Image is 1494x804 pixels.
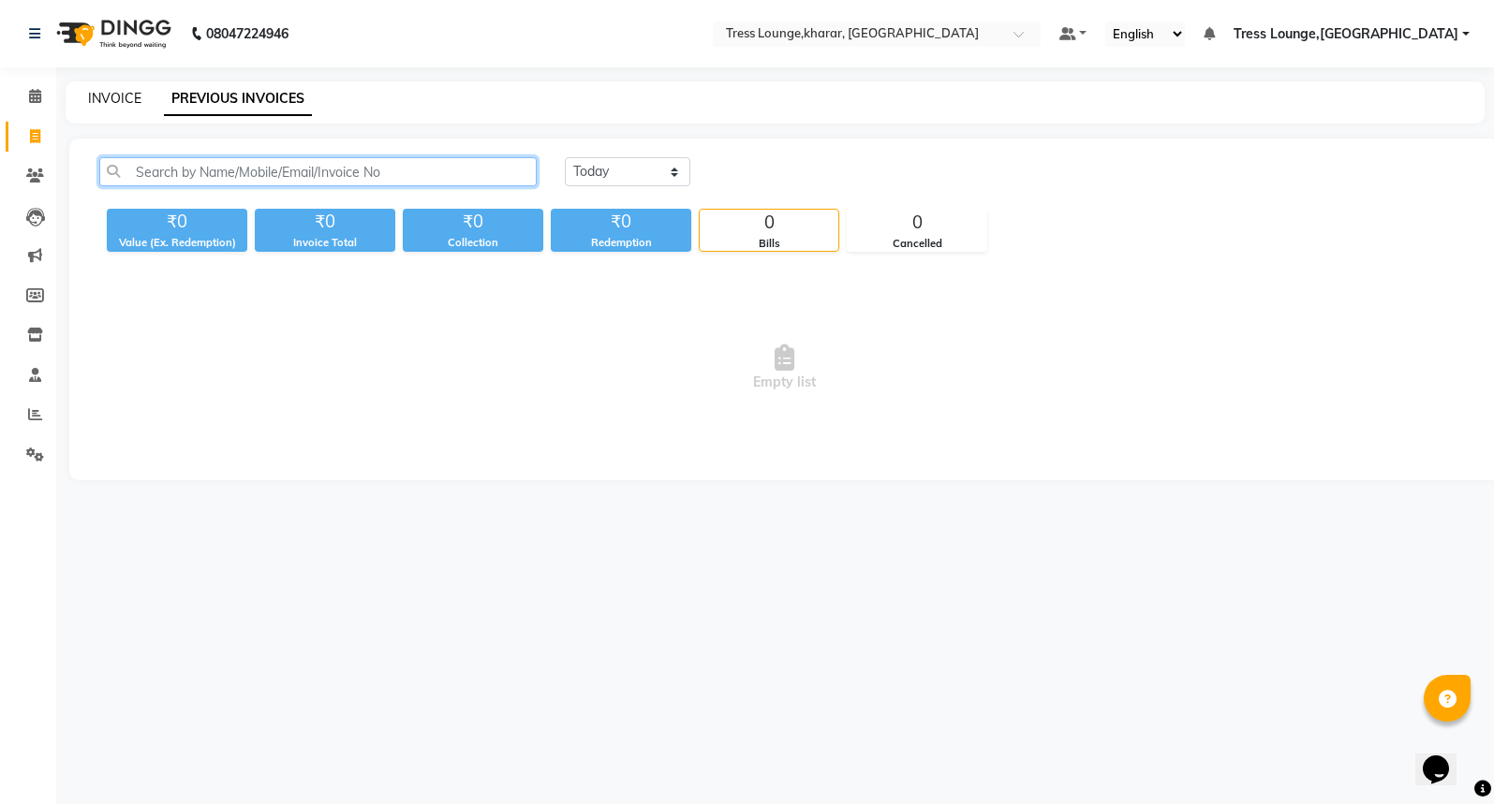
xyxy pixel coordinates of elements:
[107,235,247,251] div: Value (Ex. Redemption)
[1234,24,1458,44] span: Tress Lounge,[GEOGRAPHIC_DATA]
[403,235,543,251] div: Collection
[848,236,986,252] div: Cancelled
[88,90,141,107] a: INVOICE
[551,235,691,251] div: Redemption
[255,235,395,251] div: Invoice Total
[206,7,288,60] b: 08047224946
[99,157,537,186] input: Search by Name/Mobile/Email/Invoice No
[848,210,986,236] div: 0
[99,274,1469,461] span: Empty list
[700,236,838,252] div: Bills
[107,209,247,235] div: ₹0
[403,209,543,235] div: ₹0
[48,7,176,60] img: logo
[164,82,312,116] a: PREVIOUS INVOICES
[700,210,838,236] div: 0
[551,209,691,235] div: ₹0
[1415,729,1475,785] iframe: chat widget
[255,209,395,235] div: ₹0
